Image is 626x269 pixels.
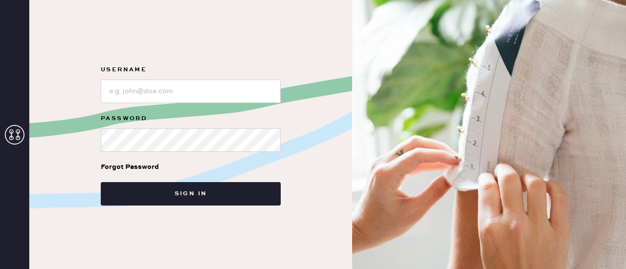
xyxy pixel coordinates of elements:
input: e.g. john@doe.com [101,80,281,103]
button: Sign in [101,182,281,206]
div: Forgot Password [101,162,159,172]
a: Forgot Password [101,152,159,182]
label: Username [101,64,281,76]
label: Password [101,113,281,124]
